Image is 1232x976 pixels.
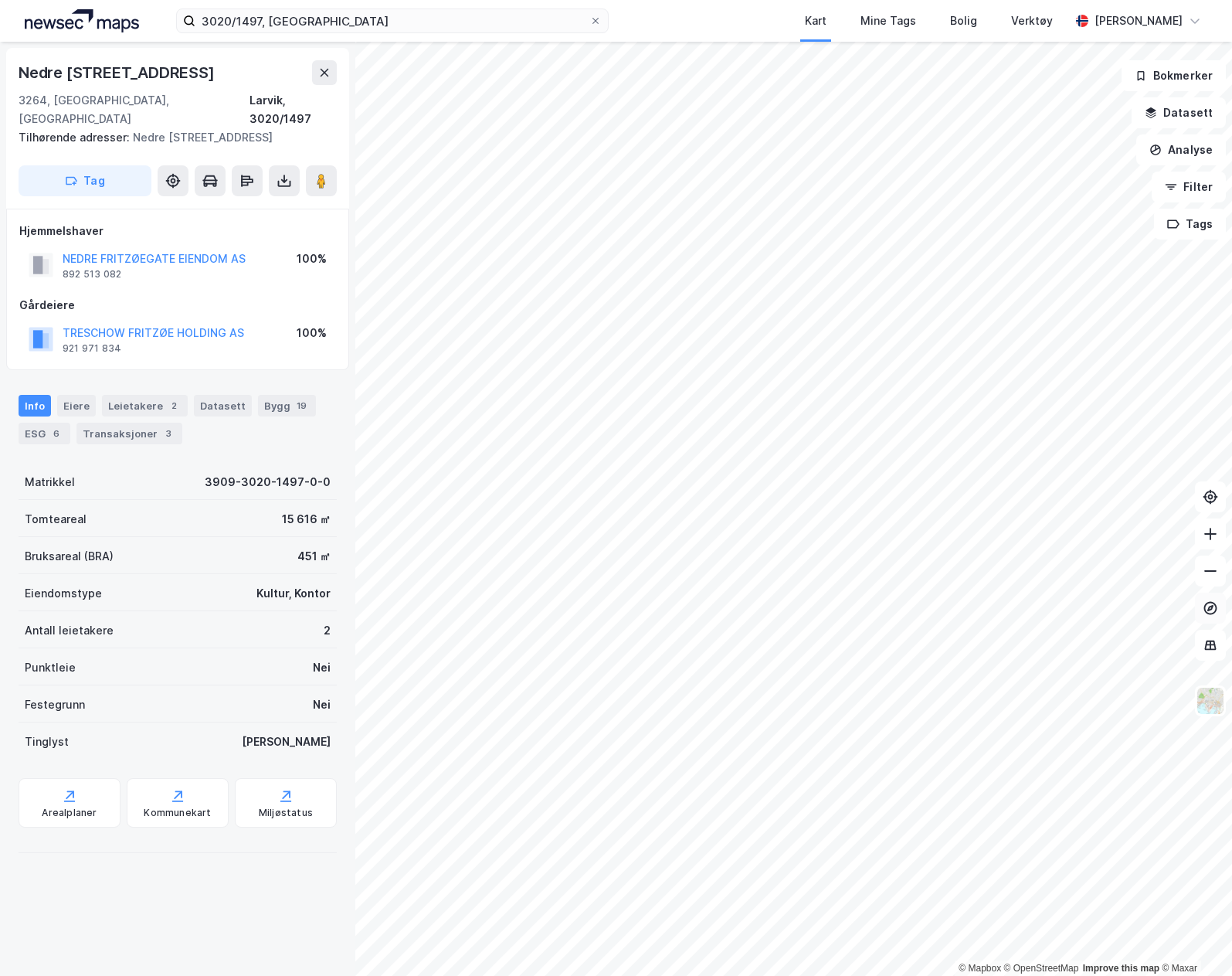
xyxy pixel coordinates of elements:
[1004,963,1079,974] a: OpenStreetMap
[256,584,331,603] div: Kultur, Kontor
[259,807,313,819] div: Miljøstatus
[242,733,331,751] div: [PERSON_NAME]
[63,342,121,355] div: 921 971 834
[76,423,182,444] div: Transaksjoner
[144,807,211,819] div: Kommunekart
[1152,172,1226,202] button: Filter
[297,547,331,566] div: 451 ㎡
[42,807,97,819] div: Arealplaner
[1011,12,1053,30] div: Verktøy
[297,250,327,268] div: 100%
[324,621,331,640] div: 2
[1154,209,1226,240] button: Tags
[205,473,331,491] div: 3909-3020-1497-0-0
[19,296,336,315] div: Gårdeiere
[25,658,76,677] div: Punktleie
[25,547,114,566] div: Bruksareal (BRA)
[49,426,64,441] div: 6
[25,9,139,32] img: logo.a4113a55bc3d86da70a041830d287a7e.svg
[1196,686,1225,716] img: Z
[294,398,310,413] div: 19
[313,695,331,714] div: Nei
[1083,963,1159,974] a: Improve this map
[25,621,114,640] div: Antall leietakere
[194,395,252,417] div: Datasett
[19,165,151,196] button: Tag
[63,268,121,281] div: 892 513 082
[161,426,176,441] div: 3
[19,131,133,144] span: Tilhørende adresser:
[19,395,51,417] div: Info
[166,398,182,413] div: 2
[1136,134,1226,165] button: Analyse
[297,324,327,342] div: 100%
[1122,60,1226,91] button: Bokmerker
[25,473,75,491] div: Matrikkel
[1095,12,1183,30] div: [PERSON_NAME]
[19,423,70,444] div: ESG
[950,12,977,30] div: Bolig
[258,395,316,417] div: Bygg
[860,12,916,30] div: Mine Tags
[1132,97,1226,128] button: Datasett
[195,9,589,32] input: Søk på adresse, matrikkel, gårdeiere, leietakere eller personer
[25,695,85,714] div: Festegrunn
[25,510,87,529] div: Tomteareal
[57,395,96,417] div: Eiere
[19,128,324,147] div: Nedre [STREET_ADDRESS]
[805,12,826,30] div: Kart
[313,658,331,677] div: Nei
[25,584,102,603] div: Eiendomstype
[1155,902,1232,976] iframe: Chat Widget
[19,222,336,240] div: Hjemmelshaver
[282,510,331,529] div: 15 616 ㎡
[249,91,337,128] div: Larvik, 3020/1497
[102,395,188,417] div: Leietakere
[25,733,69,751] div: Tinglyst
[959,963,1001,974] a: Mapbox
[19,60,218,85] div: Nedre [STREET_ADDRESS]
[19,91,249,128] div: 3264, [GEOGRAPHIC_DATA], [GEOGRAPHIC_DATA]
